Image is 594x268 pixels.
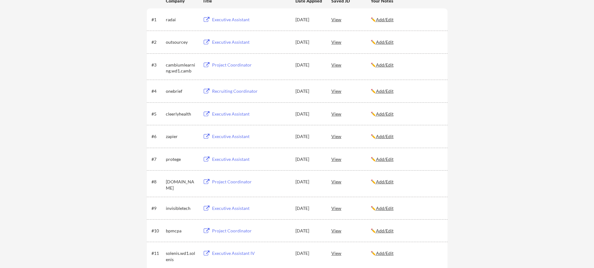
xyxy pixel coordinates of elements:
[376,111,394,117] u: Add/Edit
[376,62,394,67] u: Add/Edit
[295,133,323,140] div: [DATE]
[371,62,442,68] div: ✏️
[331,131,371,142] div: View
[212,250,290,256] div: Executive Assistant IV
[331,108,371,119] div: View
[295,88,323,94] div: [DATE]
[331,225,371,236] div: View
[295,250,323,256] div: [DATE]
[376,17,394,22] u: Add/Edit
[371,179,442,185] div: ✏️
[376,134,394,139] u: Add/Edit
[151,88,164,94] div: #4
[166,17,197,23] div: radai
[376,88,394,94] u: Add/Edit
[295,179,323,185] div: [DATE]
[151,156,164,162] div: #7
[371,250,442,256] div: ✏️
[295,111,323,117] div: [DATE]
[166,111,197,117] div: cleerlyhealth
[166,156,197,162] div: protege
[166,250,197,262] div: solenis.wd1.solenis
[331,85,371,97] div: View
[295,156,323,162] div: [DATE]
[295,17,323,23] div: [DATE]
[212,17,290,23] div: Executive Assistant
[151,133,164,140] div: #6
[371,39,442,45] div: ✏️
[376,251,394,256] u: Add/Edit
[212,88,290,94] div: Recruiting Coordinator
[371,228,442,234] div: ✏️
[331,36,371,47] div: View
[371,111,442,117] div: ✏️
[371,17,442,23] div: ✏️
[376,228,394,233] u: Add/Edit
[212,62,290,68] div: Project Coordinator
[376,206,394,211] u: Add/Edit
[331,202,371,214] div: View
[151,62,164,68] div: #3
[295,39,323,45] div: [DATE]
[331,153,371,165] div: View
[371,88,442,94] div: ✏️
[151,111,164,117] div: #5
[376,39,394,45] u: Add/Edit
[212,133,290,140] div: Executive Assistant
[295,62,323,68] div: [DATE]
[151,179,164,185] div: #8
[295,228,323,234] div: [DATE]
[151,250,164,256] div: #11
[166,88,197,94] div: onebrief
[166,62,197,74] div: cambiumlearning.wd1.camb
[166,179,197,191] div: [DOMAIN_NAME]
[331,176,371,187] div: View
[166,39,197,45] div: outsourcey
[331,14,371,25] div: View
[166,205,197,211] div: invisibletech
[212,179,290,185] div: Project Coordinator
[212,156,290,162] div: Executive Assistant
[371,205,442,211] div: ✏️
[331,247,371,259] div: View
[376,156,394,162] u: Add/Edit
[151,17,164,23] div: #1
[151,228,164,234] div: #10
[166,133,197,140] div: zapier
[376,179,394,184] u: Add/Edit
[371,133,442,140] div: ✏️
[331,59,371,70] div: View
[151,39,164,45] div: #2
[295,205,323,211] div: [DATE]
[212,228,290,234] div: Project Coordinator
[212,205,290,211] div: Executive Assistant
[371,156,442,162] div: ✏️
[212,39,290,45] div: Executive Assistant
[166,228,197,234] div: bpmcpa
[151,205,164,211] div: #9
[212,111,290,117] div: Executive Assistant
